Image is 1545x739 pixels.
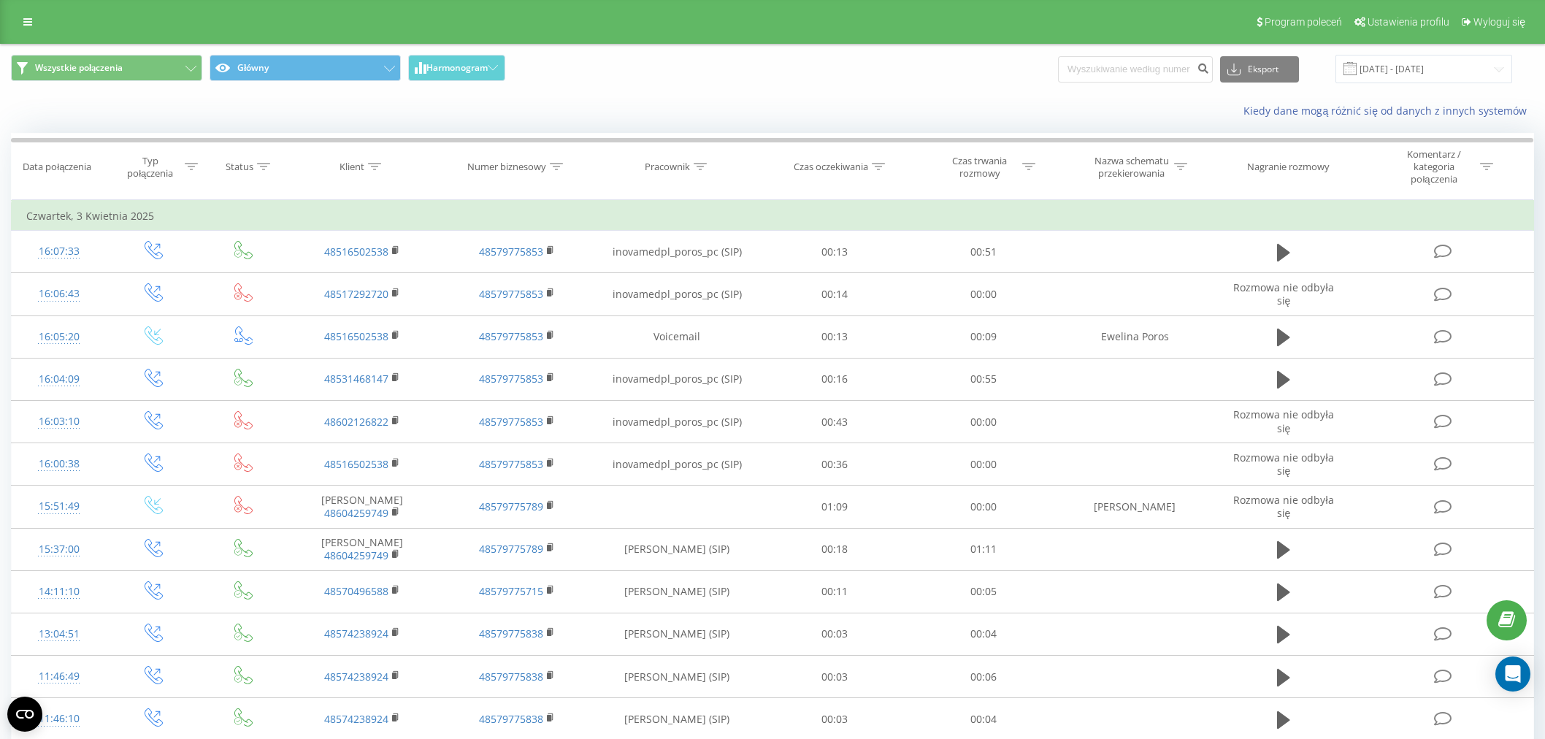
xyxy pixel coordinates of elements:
[760,528,909,570] td: 00:18
[594,570,760,613] td: [PERSON_NAME] (SIP)
[479,670,543,684] a: 48579775838
[324,457,388,471] a: 48516502538
[594,528,760,570] td: [PERSON_NAME] (SIP)
[210,55,401,81] button: Główny
[909,486,1058,528] td: 00:00
[594,401,760,443] td: inovamedpl_poros_pc (SIP)
[909,570,1058,613] td: 00:05
[594,273,760,315] td: inovamedpl_poros_pc (SIP)
[1233,280,1333,307] span: Rozmowa nie odbyła się
[1243,104,1534,118] a: Kiedy dane mogą różnić się od danych z innych systemów
[26,280,92,308] div: 16:06:43
[479,415,543,429] a: 48579775853
[479,627,543,640] a: 48579775838
[324,627,388,640] a: 48574238924
[940,155,1019,180] div: Czas trwania rozmowy
[760,570,909,613] td: 00:11
[324,415,388,429] a: 48602126822
[467,161,546,173] div: Numer biznesowy
[909,315,1058,358] td: 00:09
[760,401,909,443] td: 00:43
[408,55,505,81] button: Harmonogram
[479,372,543,386] a: 48579775853
[909,273,1058,315] td: 00:00
[1233,451,1333,478] span: Rozmowa nie odbyła się
[324,584,388,598] a: 48570496588
[594,231,760,273] td: inovamedpl_poros_pc (SIP)
[324,506,388,520] a: 48604259749
[26,407,92,436] div: 16:03:10
[760,443,909,486] td: 00:36
[1473,16,1525,28] span: Wyloguj się
[1233,407,1333,434] span: Rozmowa nie odbyła się
[594,656,760,698] td: [PERSON_NAME] (SIP)
[26,365,92,394] div: 16:04:09
[760,315,909,358] td: 00:13
[324,329,388,343] a: 48516502538
[226,161,253,173] div: Status
[324,670,388,684] a: 48574238924
[794,161,868,173] div: Czas oczekiwania
[26,492,92,521] div: 15:51:49
[594,613,760,655] td: [PERSON_NAME] (SIP)
[909,231,1058,273] td: 00:51
[7,697,42,732] button: Open CMP widget
[479,712,543,726] a: 48579775838
[1233,493,1333,520] span: Rozmowa nie odbyła się
[909,443,1058,486] td: 00:00
[1265,16,1342,28] span: Program poleceń
[1058,486,1213,528] td: [PERSON_NAME]
[479,329,543,343] a: 48579775853
[760,273,909,315] td: 00:14
[120,155,181,180] div: Typ połączenia
[760,656,909,698] td: 00:03
[479,457,543,471] a: 48579775853
[26,450,92,478] div: 16:00:38
[12,202,1534,231] td: Czwartek, 3 Kwietnia 2025
[1058,56,1213,83] input: Wyszukiwanie według numeru
[285,528,440,570] td: [PERSON_NAME]
[324,245,388,259] a: 48516502538
[324,372,388,386] a: 48531468147
[645,161,690,173] div: Pracownik
[909,656,1058,698] td: 00:06
[760,613,909,655] td: 00:03
[1220,56,1299,83] button: Eksport
[760,358,909,400] td: 00:16
[1247,161,1330,173] div: Nagranie rozmowy
[426,63,488,73] span: Harmonogram
[909,401,1058,443] td: 00:00
[324,712,388,726] a: 48574238924
[909,613,1058,655] td: 00:04
[1058,315,1213,358] td: Ewelina Poros
[1495,656,1530,692] div: Open Intercom Messenger
[479,499,543,513] a: 48579775789
[1092,155,1170,180] div: Nazwa schematu przekierowania
[1391,148,1476,185] div: Komentarz / kategoria połączenia
[760,486,909,528] td: 01:09
[26,237,92,266] div: 16:07:33
[479,542,543,556] a: 48579775789
[285,486,440,528] td: [PERSON_NAME]
[594,315,760,358] td: Voicemail
[11,55,202,81] button: Wszystkie połączenia
[340,161,364,173] div: Klient
[35,62,123,74] span: Wszystkie połączenia
[760,231,909,273] td: 00:13
[26,662,92,691] div: 11:46:49
[26,323,92,351] div: 16:05:20
[324,287,388,301] a: 48517292720
[324,548,388,562] a: 48604259749
[594,443,760,486] td: inovamedpl_poros_pc (SIP)
[479,287,543,301] a: 48579775853
[594,358,760,400] td: inovamedpl_poros_pc (SIP)
[909,358,1058,400] td: 00:55
[26,705,92,733] div: 11:46:10
[26,620,92,648] div: 13:04:51
[23,161,91,173] div: Data połączenia
[26,578,92,606] div: 14:11:10
[909,528,1058,570] td: 01:11
[479,245,543,259] a: 48579775853
[479,584,543,598] a: 48579775715
[1368,16,1449,28] span: Ustawienia profilu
